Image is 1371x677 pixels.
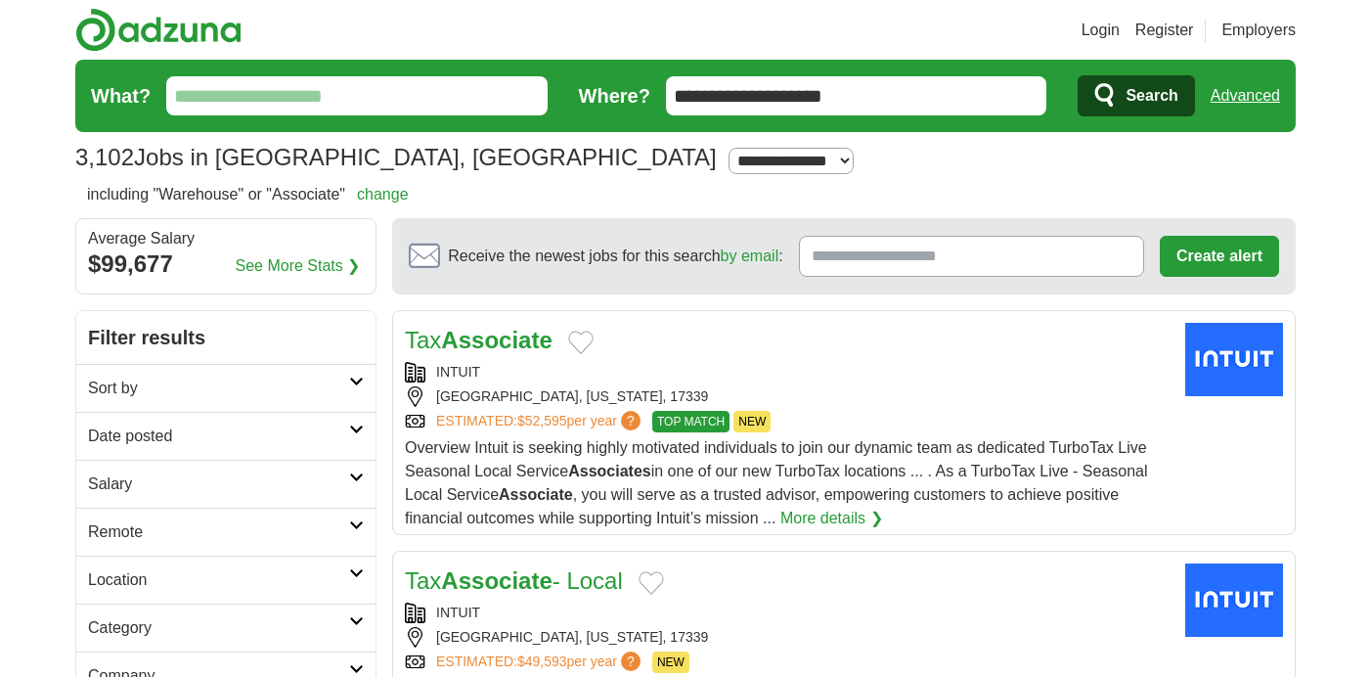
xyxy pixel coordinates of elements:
a: Login [1082,19,1120,42]
button: Add to favorite jobs [639,571,664,595]
button: Create alert [1160,236,1279,277]
span: $49,593 [517,654,567,669]
div: [GEOGRAPHIC_DATA], [US_STATE], 17339 [405,386,1170,407]
a: See More Stats ❯ [236,254,361,278]
h2: Sort by [88,377,349,400]
span: Receive the newest jobs for this search : [448,245,782,268]
a: TaxAssociate [405,327,553,353]
span: $52,595 [517,413,567,429]
a: Date posted [76,412,376,460]
span: 3,102 [75,140,134,175]
img: Intuit logo [1185,564,1283,637]
span: ? [621,411,641,430]
a: ESTIMATED:$52,595per year? [436,411,644,432]
span: NEW [733,411,771,432]
div: Average Salary [88,231,364,247]
h2: Date posted [88,425,349,448]
a: by email [721,248,779,264]
a: TaxAssociate- Local [405,567,623,594]
span: Search [1126,76,1177,115]
span: NEW [652,652,689,673]
a: Advanced [1211,76,1280,115]
img: Intuit logo [1185,323,1283,396]
h2: Location [88,568,349,592]
label: Where? [579,81,650,111]
h2: Remote [88,520,349,544]
a: ESTIMATED:$49,593per year? [436,652,644,673]
div: $99,677 [88,247,364,282]
strong: Associate [499,486,573,503]
a: Category [76,604,376,652]
strong: Associates [568,463,651,479]
span: TOP MATCH [652,411,730,432]
div: [GEOGRAPHIC_DATA], [US_STATE], 17339 [405,627,1170,648]
a: INTUIT [436,364,480,380]
h1: Jobs in [GEOGRAPHIC_DATA], [GEOGRAPHIC_DATA] [75,144,717,170]
span: Overview Intuit is seeking highly motivated individuals to join our dynamic team as dedicated Tur... [405,439,1148,526]
h2: Category [88,616,349,640]
a: INTUIT [436,605,480,620]
h2: Salary [88,473,349,496]
a: Register [1135,19,1194,42]
a: Sort by [76,364,376,412]
a: Location [76,556,376,604]
strong: Associate [441,567,552,594]
label: What? [91,81,151,111]
a: change [357,186,409,203]
h2: including "Warehouse" or "Associate" [87,183,409,206]
a: More details ❯ [780,507,883,530]
span: ? [621,652,641,671]
button: Add to favorite jobs [568,331,594,354]
strong: Associate [441,327,552,353]
a: Salary [76,460,376,508]
img: Adzuna logo [75,8,242,52]
a: Remote [76,508,376,556]
button: Search [1078,75,1194,116]
a: Employers [1221,19,1296,42]
h2: Filter results [76,311,376,364]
